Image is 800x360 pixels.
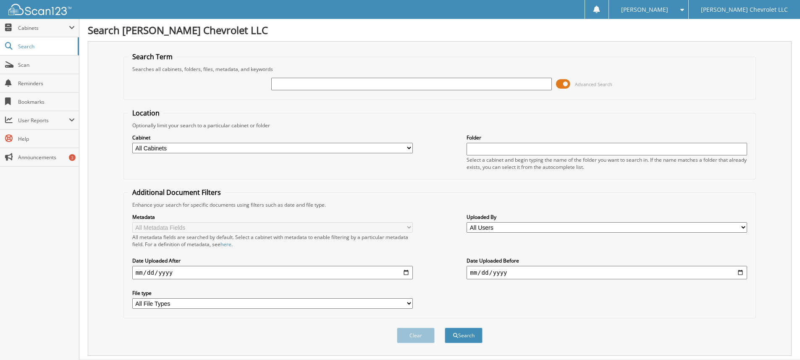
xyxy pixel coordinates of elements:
[128,52,177,61] legend: Search Term
[128,122,751,129] div: Optionally limit your search to a particular cabinet or folder
[8,4,71,15] img: scan123-logo-white.svg
[445,328,483,343] button: Search
[18,61,75,68] span: Scan
[397,328,435,343] button: Clear
[18,24,69,32] span: Cabinets
[128,66,751,73] div: Searches all cabinets, folders, files, metadata, and keywords
[18,80,75,87] span: Reminders
[132,134,413,141] label: Cabinet
[132,266,413,279] input: start
[467,156,747,171] div: Select a cabinet and begin typing the name of the folder you want to search in. If the name match...
[132,213,413,221] label: Metadata
[132,257,413,264] label: Date Uploaded After
[467,213,747,221] label: Uploaded By
[220,241,231,248] a: here
[128,201,751,208] div: Enhance your search for specific documents using filters such as date and file type.
[621,7,668,12] span: [PERSON_NAME]
[128,108,164,118] legend: Location
[69,154,76,161] div: 3
[128,188,225,197] legend: Additional Document Filters
[701,7,788,12] span: [PERSON_NAME] Chevrolet LLC
[467,257,747,264] label: Date Uploaded Before
[132,234,413,248] div: All metadata fields are searched by default. Select a cabinet with metadata to enable filtering b...
[88,23,792,37] h1: Search [PERSON_NAME] Chevrolet LLC
[18,135,75,142] span: Help
[18,98,75,105] span: Bookmarks
[575,81,612,87] span: Advanced Search
[18,43,73,50] span: Search
[467,266,747,279] input: end
[18,117,69,124] span: User Reports
[467,134,747,141] label: Folder
[18,154,75,161] span: Announcements
[132,289,413,297] label: File type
